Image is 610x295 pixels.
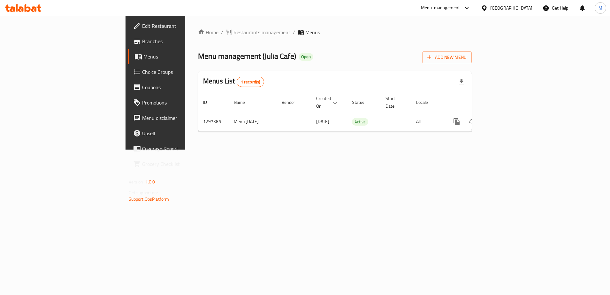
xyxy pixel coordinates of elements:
[142,129,222,137] span: Upsell
[233,28,290,36] span: Restaurants management
[444,93,515,112] th: Actions
[129,195,169,203] a: Support.OpsPlatform
[128,64,227,80] a: Choice Groups
[142,22,222,30] span: Edit Restaurant
[229,112,277,131] td: Menu [DATE]
[128,18,227,34] a: Edit Restaurant
[142,37,222,45] span: Branches
[316,117,329,126] span: [DATE]
[490,4,532,12] div: [GEOGRAPHIC_DATA]
[142,68,222,76] span: Choice Groups
[599,4,602,12] span: M
[449,114,464,129] button: more
[142,145,222,152] span: Coverage Report
[128,141,227,156] a: Coverage Report
[282,98,303,106] span: Vendor
[198,93,515,132] table: enhanced table
[352,98,373,106] span: Status
[129,178,144,186] span: Version:
[305,28,320,36] span: Menus
[299,54,313,59] span: Open
[237,77,264,87] div: Total records count
[129,189,158,197] span: Get support on:
[128,34,227,49] a: Branches
[226,28,290,36] a: Restaurants management
[454,74,469,89] div: Export file
[143,53,222,60] span: Menus
[237,79,264,85] span: 1 record(s)
[421,4,460,12] div: Menu-management
[198,49,296,63] span: Menu management ( Julia Cafe )
[380,112,411,131] td: -
[198,28,472,36] nav: breadcrumb
[128,110,227,126] a: Menu disclaimer
[411,112,444,131] td: All
[352,118,368,126] span: Active
[128,156,227,172] a: Grocery Checklist
[385,95,403,110] span: Start Date
[128,95,227,110] a: Promotions
[316,95,339,110] span: Created On
[464,114,480,129] button: Change Status
[422,51,472,63] button: Add New Menu
[203,98,215,106] span: ID
[128,80,227,95] a: Coupons
[416,98,436,106] span: Locale
[427,53,467,61] span: Add New Menu
[142,99,222,106] span: Promotions
[128,126,227,141] a: Upsell
[299,53,313,61] div: Open
[203,76,264,87] h2: Menus List
[234,98,253,106] span: Name
[293,28,295,36] li: /
[142,114,222,122] span: Menu disclaimer
[142,83,222,91] span: Coupons
[142,160,222,168] span: Grocery Checklist
[128,49,227,64] a: Menus
[145,178,155,186] span: 1.0.0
